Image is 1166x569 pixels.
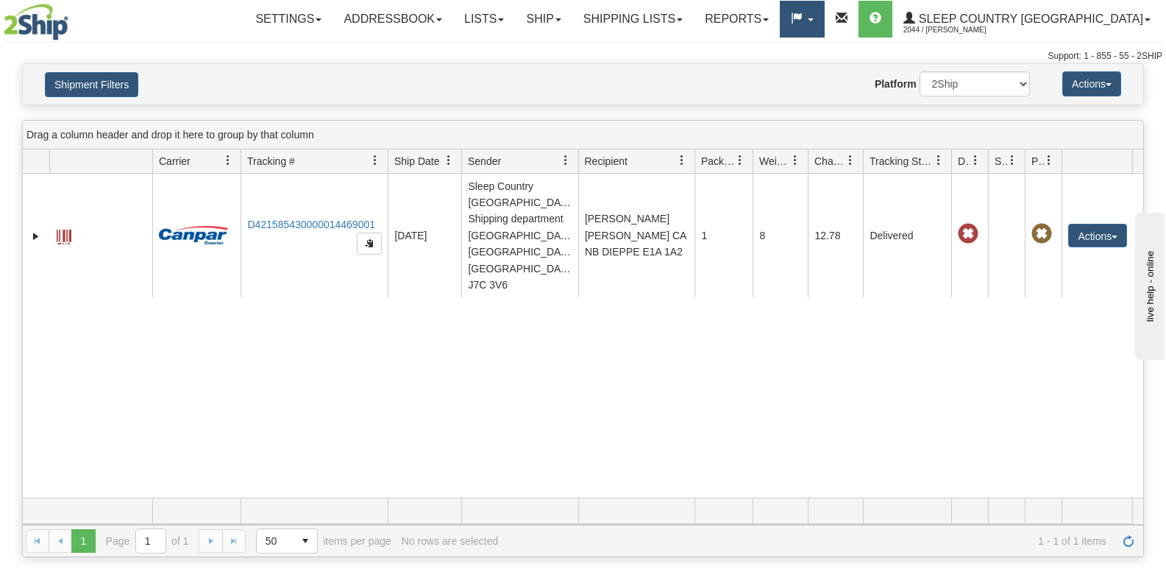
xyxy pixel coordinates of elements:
[963,148,988,173] a: Delivery Status filter column settings
[1031,154,1044,169] span: Pickup Status
[669,148,694,173] a: Recipient filter column settings
[461,174,578,297] td: Sleep Country [GEOGRAPHIC_DATA] Shipping department [GEOGRAPHIC_DATA] [GEOGRAPHIC_DATA] [GEOGRAPH...
[363,148,388,173] a: Tracking # filter column settings
[870,154,934,169] span: Tracking Status
[247,219,375,230] a: D421585430000014469001
[783,148,808,173] a: Weight filter column settings
[106,529,189,554] span: Page of 1
[1062,71,1121,96] button: Actions
[838,148,863,173] a: Charge filter column settings
[915,13,1143,25] span: Sleep Country [GEOGRAPHIC_DATA]
[892,1,1162,38] a: Sleep Country [GEOGRAPHIC_DATA] 2044 / [PERSON_NAME]
[875,77,917,91] label: Platform
[508,535,1106,547] span: 1 - 1 of 1 items
[814,154,845,169] span: Charge
[453,1,515,38] a: Lists
[808,174,863,297] td: 12.78
[585,154,628,169] span: Recipient
[903,23,1014,38] span: 2044 / [PERSON_NAME]
[759,154,790,169] span: Weight
[402,535,499,547] div: No rows are selected
[357,233,382,255] button: Copy to clipboard
[136,529,166,553] input: Page 1
[256,529,318,554] span: Page sizes drop down
[468,154,501,169] span: Sender
[11,13,136,24] div: live help - online
[926,148,951,173] a: Tracking Status filter column settings
[4,4,68,40] img: logo2044.jpg
[388,174,461,297] td: [DATE]
[45,72,138,97] button: Shipment Filters
[753,174,808,297] td: 8
[958,154,970,169] span: Delivery Status
[1132,209,1165,359] iframe: chat widget
[216,148,241,173] a: Carrier filter column settings
[1068,224,1127,247] button: Actions
[1037,148,1062,173] a: Pickup Status filter column settings
[394,154,439,169] span: Ship Date
[701,154,735,169] span: Packages
[29,229,43,244] a: Expand
[515,1,572,38] a: Ship
[572,1,694,38] a: Shipping lists
[1117,529,1140,553] a: Refresh
[436,148,461,173] a: Ship Date filter column settings
[4,50,1162,63] div: Support: 1 - 855 - 55 - 2SHIP
[863,174,951,297] td: Delivered
[266,534,285,548] span: 50
[256,529,391,554] span: items per page
[57,223,71,247] a: Label
[71,529,95,553] span: Page 1
[728,148,753,173] a: Packages filter column settings
[1031,224,1052,244] span: Pickup Not Assigned
[244,1,333,38] a: Settings
[958,224,978,244] span: Late
[1000,148,1025,173] a: Shipment Issues filter column settings
[578,174,695,297] td: [PERSON_NAME] [PERSON_NAME] CA NB DIEPPE E1A 1A2
[995,154,1007,169] span: Shipment Issues
[553,148,578,173] a: Sender filter column settings
[694,174,753,297] td: 1
[294,529,317,553] span: select
[23,121,1143,149] div: grid grouping header
[247,154,295,169] span: Tracking #
[694,1,780,38] a: Reports
[159,154,191,169] span: Carrier
[333,1,453,38] a: Addressbook
[159,226,228,244] img: 14 - Canpar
